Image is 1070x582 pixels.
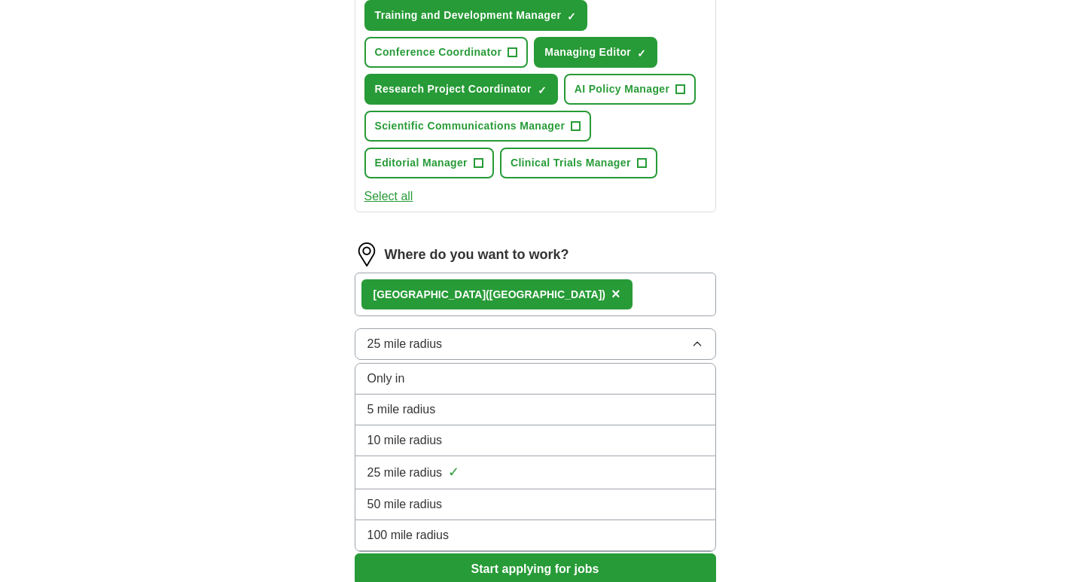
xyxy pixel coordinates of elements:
span: Editorial Manager [375,155,468,171]
span: AI Policy Manager [575,81,670,97]
span: Only in [367,370,405,388]
span: 25 mile radius [367,335,443,353]
span: Managing Editor [544,44,631,60]
span: 5 mile radius [367,401,436,419]
label: Where do you want to work? [385,245,569,265]
button: Select all [364,187,413,206]
span: ([GEOGRAPHIC_DATA]) [486,288,605,300]
span: ✓ [538,84,547,96]
span: × [611,285,620,302]
button: Clinical Trials Manager [500,148,657,178]
span: 50 mile radius [367,495,443,513]
span: ✓ [637,47,646,59]
button: AI Policy Manager [564,74,697,105]
button: Research Project Coordinator✓ [364,74,558,105]
span: ✓ [448,462,459,483]
button: Conference Coordinator [364,37,529,68]
button: Managing Editor✓ [534,37,657,68]
span: 10 mile radius [367,431,443,449]
span: ✓ [567,11,576,23]
img: location.png [355,242,379,267]
button: Editorial Manager [364,148,494,178]
div: [GEOGRAPHIC_DATA] [373,287,606,303]
span: Research Project Coordinator [375,81,532,97]
button: Scientific Communications Manager [364,111,592,142]
span: Conference Coordinator [375,44,502,60]
button: 25 mile radius [355,328,716,360]
button: × [611,283,620,306]
span: 25 mile radius [367,464,443,482]
span: Training and Development Manager [375,8,562,23]
span: 100 mile radius [367,526,450,544]
span: Clinical Trials Manager [511,155,631,171]
span: Scientific Communications Manager [375,118,565,134]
